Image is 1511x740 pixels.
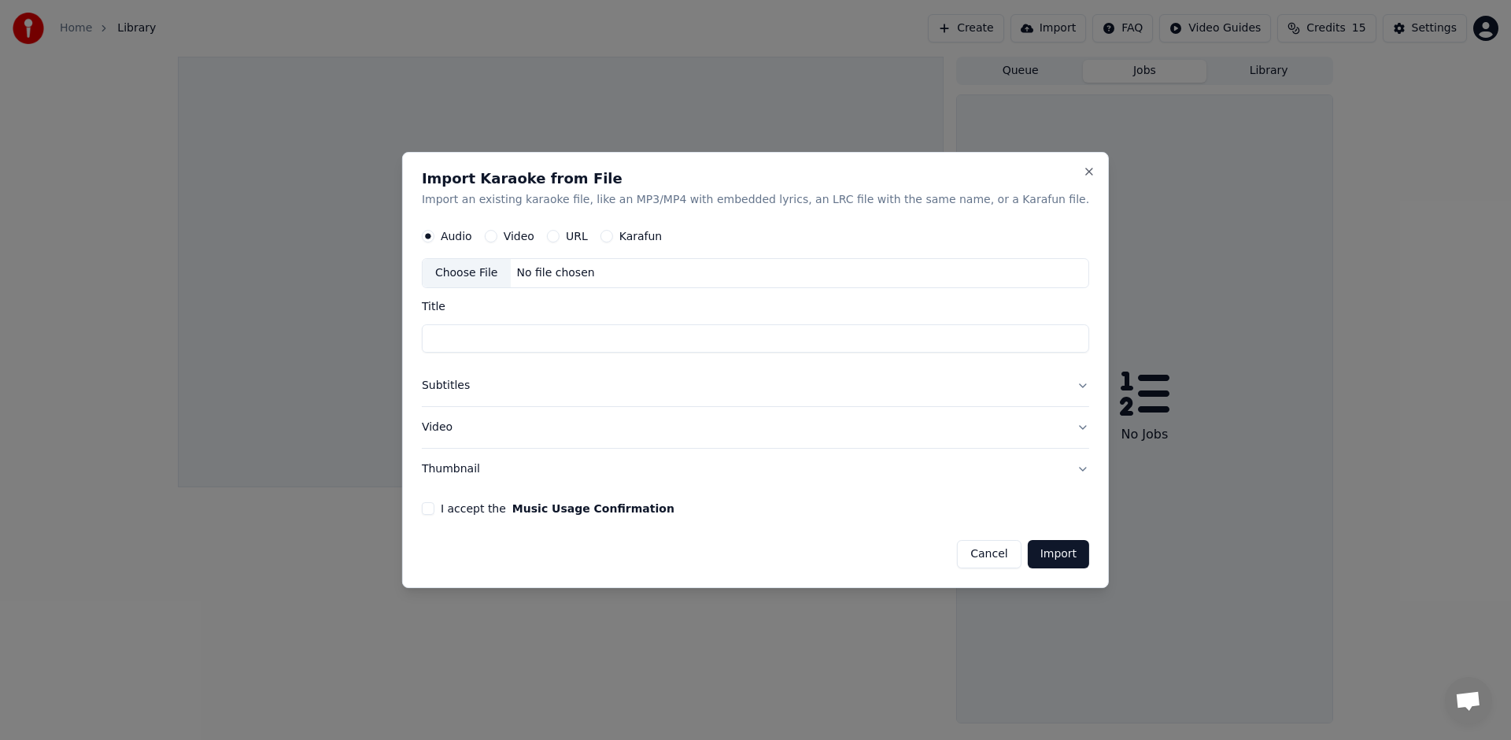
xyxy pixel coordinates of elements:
label: Audio [441,231,472,242]
div: Choose File [423,259,511,287]
button: Cancel [957,540,1021,568]
button: I accept the [512,503,674,514]
label: URL [566,231,588,242]
button: Video [422,407,1089,448]
button: Import [1028,540,1089,568]
button: Thumbnail [422,449,1089,490]
button: Subtitles [422,365,1089,406]
label: Title [422,301,1089,312]
div: No file chosen [510,265,600,281]
label: Karafun [619,231,663,242]
label: I accept the [441,503,674,514]
p: Import an existing karaoke file, like an MP3/MP4 with embedded lyrics, an LRC file with the same ... [422,192,1089,208]
label: Video [504,231,534,242]
h2: Import Karaoke from File [422,172,1089,186]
